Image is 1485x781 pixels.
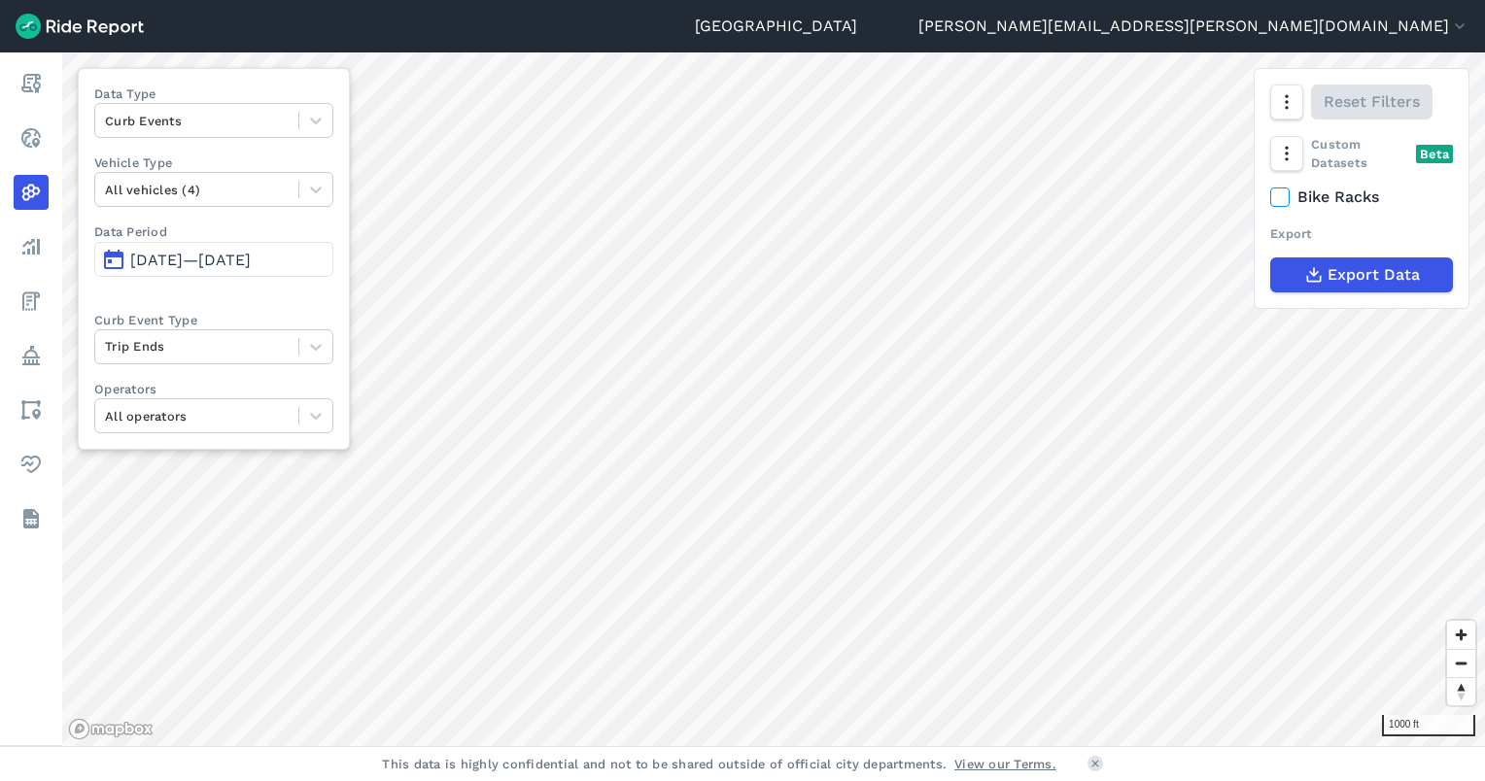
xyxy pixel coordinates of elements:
button: Reset Filters [1311,85,1433,119]
a: Mapbox logo [68,718,154,740]
a: Fees [14,284,49,319]
label: Data Type [94,85,333,103]
label: Data Period [94,222,333,241]
a: Areas [14,392,49,427]
button: Zoom in [1447,621,1475,649]
label: Operators [94,380,333,398]
span: Export Data [1328,263,1420,287]
button: Zoom out [1447,649,1475,677]
img: Ride Report [16,14,144,39]
div: Beta [1416,145,1453,163]
canvas: Map [62,52,1485,746]
a: Analyze [14,229,49,264]
div: Custom Datasets [1270,135,1453,172]
button: Export Data [1270,257,1453,292]
a: Heatmaps [14,175,49,210]
div: Export [1270,224,1453,243]
a: Realtime [14,120,49,155]
button: [PERSON_NAME][EMAIL_ADDRESS][PERSON_NAME][DOMAIN_NAME] [918,15,1469,38]
label: Vehicle Type [94,153,333,172]
label: Bike Racks [1270,186,1453,209]
a: Health [14,447,49,482]
div: 1000 ft [1382,715,1475,736]
a: Report [14,66,49,101]
a: View our Terms. [954,755,1056,773]
button: [DATE]—[DATE] [94,242,333,277]
span: Reset Filters [1324,90,1420,114]
button: Reset bearing to north [1447,677,1475,705]
label: Curb Event Type [94,311,333,329]
a: Datasets [14,501,49,536]
span: [DATE]—[DATE] [130,251,251,269]
a: Policy [14,338,49,373]
a: [GEOGRAPHIC_DATA] [695,15,857,38]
